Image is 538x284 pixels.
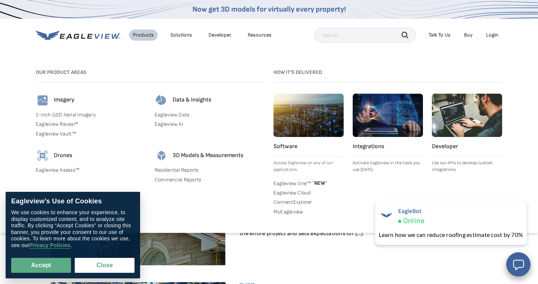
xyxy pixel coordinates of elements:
a: ConnectExplorer [273,199,344,206]
a: Eagleview Vault™ [36,131,146,137]
div: Learn how we can reduce roofing estimate cost by 70% [379,230,523,239]
a: Privacy Policies [29,242,70,249]
p: Access Eagleview on any of our applications. [273,160,344,173]
img: drones-icon.svg [36,149,49,162]
div: Login [486,32,498,38]
a: Eagleview One™ *NEW* [273,179,344,187]
a: Buy [464,32,473,38]
h4: Drones [54,152,72,160]
a: Residential Reports [155,167,265,174]
img: 3d-models-icon.svg [155,149,168,162]
a: MyEagleview [273,209,344,215]
span: Online [403,216,424,226]
button: Close [75,258,134,273]
a: Eagleview Assess™ [36,167,146,174]
a: Developer [208,32,231,38]
img: EagleBot [379,208,394,223]
img: software.webp [273,94,344,137]
a: Eagleview Data [155,112,265,118]
button: Accept [11,258,71,273]
div: Resources [248,32,272,38]
a: 1-Inch GSD Aerial Imagery [36,112,146,118]
h3: How it's Delivered [273,69,502,76]
a: Developer Use our APIs to develop custom integrations. [432,94,502,173]
h4: Software [273,143,344,151]
a: Eagleview Cloud [273,190,344,196]
div: Solutions [170,32,192,38]
div: Eagleview’s Use of Cookies [11,197,134,206]
img: developer.webp [432,94,502,137]
h3: Our Product Areas [36,69,265,76]
h4: Developer [432,143,502,151]
img: integrations.webp [353,94,423,137]
img: imagery-icon.svg [36,94,49,107]
div: Products [133,32,154,38]
a: Eagleview AI [155,121,265,128]
a: Integrations Activate Eagleview in the tools you use [DATE]. [353,94,423,173]
h4: Data & Insights [173,96,211,104]
input: Search [314,28,416,43]
div: Talk To Us [429,32,451,38]
h4: 3D Models & Measurements [173,152,243,160]
a: Now get 3D models for virtually every property! [192,5,346,14]
h4: Integrations [353,143,423,151]
p: Use our APIs to develop custom integrations. [432,160,502,173]
a: Commercial Reports [155,177,265,183]
a: Eagleview Reveal® [36,121,146,128]
img: data-icon.svg [155,94,168,107]
h4: Imagery [54,96,74,104]
span: NEW [311,180,327,186]
div: We use cookies to enhance your experience, to display customized content, and to analyze site tra... [11,209,134,249]
button: Open chat window [506,252,531,277]
span: EagleBot [398,208,424,215]
p: Activate Eagleview in the tools you use [DATE]. [353,160,423,173]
